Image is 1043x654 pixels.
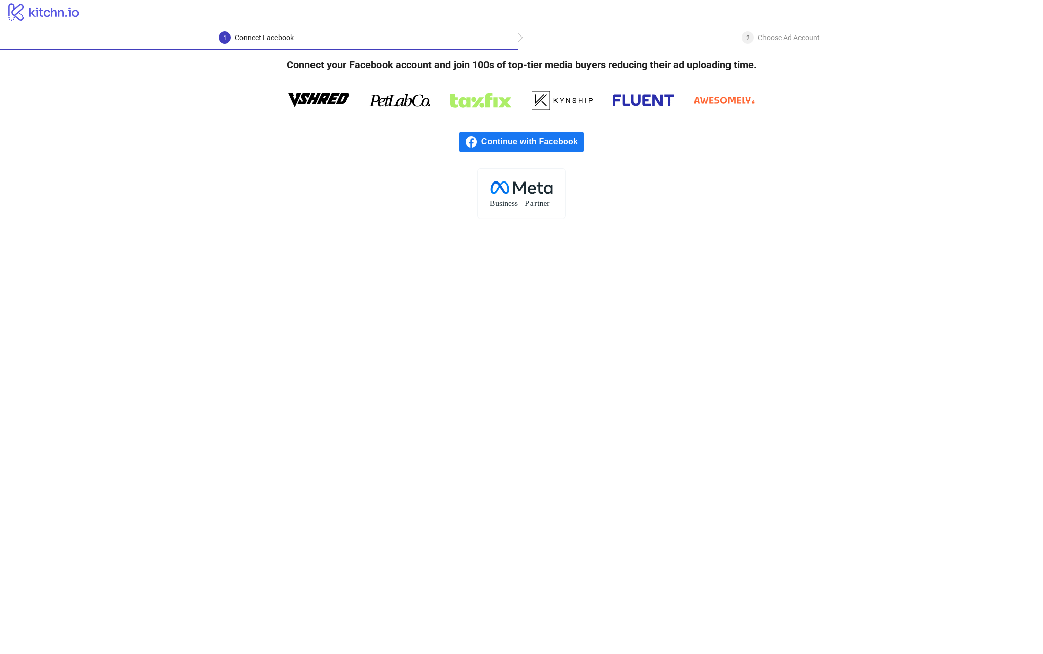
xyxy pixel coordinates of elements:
[235,31,294,44] div: Connect Facebook
[481,132,584,152] span: Continue with Facebook
[495,199,518,207] tspan: usiness
[537,199,550,207] tspan: tner
[270,50,773,80] h4: Connect your Facebook account and join 100s of top-tier media buyers reducing their ad uploading ...
[530,199,534,207] tspan: a
[746,34,750,42] span: 2
[490,199,495,207] tspan: B
[459,132,584,152] a: Continue with Facebook
[525,199,529,207] tspan: P
[758,31,820,44] div: Choose Ad Account
[534,199,537,207] tspan: r
[223,34,227,42] span: 1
